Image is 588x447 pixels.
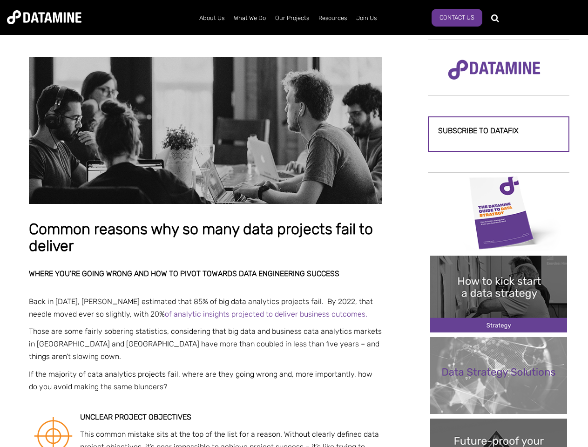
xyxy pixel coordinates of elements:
[29,325,382,363] p: Those are some fairly sobering statistics, considering that big data and business data analytics ...
[7,10,81,24] img: Datamine
[442,54,547,86] img: Datamine Logo No Strapline - Purple
[29,295,382,320] p: Back in [DATE], [PERSON_NAME] estimated that 85% of big data analytics projects fail. By 2022, th...
[314,6,351,30] a: Resources
[430,174,567,251] img: Data Strategy Cover thumbnail
[29,57,382,204] img: Common reasons why so many data projects fail to deliver
[29,270,382,278] h2: Where you’re going wrong and how to pivot towards data engineering success
[430,256,567,332] img: 20241212 How to kick start a data strategy-2
[29,368,382,393] p: If the majority of data analytics projects fail, where are they going wrong and, more importantly...
[430,337,567,414] img: 202408 Data Strategy Solutions feature image
[229,6,270,30] a: What We Do
[29,221,382,254] h1: Common reasons why so many data projects fail to deliver
[270,6,314,30] a: Our Projects
[438,127,559,135] h3: Subscribe to datafix
[165,310,367,318] a: of analytic insights projected to deliver business outcomes.
[351,6,381,30] a: Join Us
[195,6,229,30] a: About Us
[432,9,482,27] a: Contact Us
[80,413,191,421] strong: Unclear project objectives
